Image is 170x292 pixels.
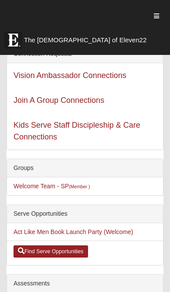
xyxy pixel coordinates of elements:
a: Act Like Men Book Launch Party (Welcome) [14,228,133,235]
a: Welcome Team - SP(Member ) [14,183,90,190]
div: Groups [7,159,163,177]
a: Join A Group Connections [14,96,104,105]
span: The [DEMOGRAPHIC_DATA] of Eleven22 [24,36,146,44]
div: Serve Opportunities [7,205,163,223]
img: Eleven22 logo [4,31,22,49]
small: (Member ) [69,184,90,189]
a: Vision Ambassador Connections [14,71,126,80]
a: Find Serve Opportunities [14,245,88,258]
a: Kids Serve Staff Discipleship & Care Connections [14,121,140,141]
